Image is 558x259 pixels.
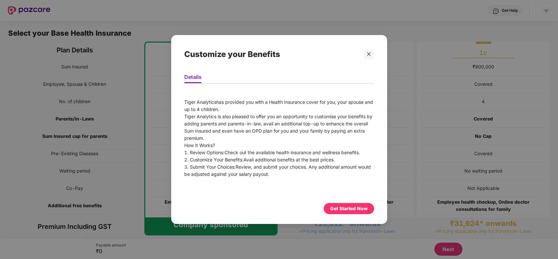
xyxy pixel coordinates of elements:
[184,99,216,105] span: Tiger Analytics
[184,42,358,67] div: Customize your Benefits
[184,149,374,156] div: Check out the available health insurance and wellness benefits.
[184,113,374,142] div: Tiger Analytics is also pleased to offer you an opportunity to customise your benefits by adding ...
[184,74,202,83] li: Details
[184,150,225,155] span: 1. Review Options:
[184,156,374,163] div: Avail additional benefits at the best prices.
[184,157,243,162] span: 2. Customize Your Benefits:
[184,99,374,113] div: has provided you with a Health Insurance cover for you, your spouse and up to 4 children.
[184,164,236,170] span: 3. Submit Your Choices:
[184,142,374,149] div: How It Works?
[330,205,368,212] div: Get Started Now
[367,52,371,56] span: close
[184,163,374,178] div: Review, and submit your choices. Any additional amount would be adjusted against your salary payout.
